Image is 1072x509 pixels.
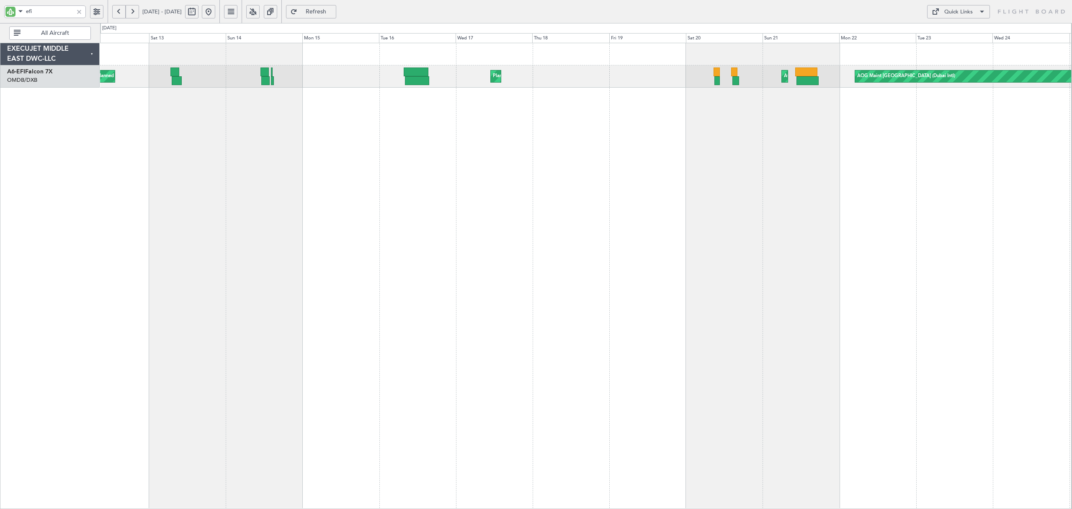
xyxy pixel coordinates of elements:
div: Mon 15 [302,33,379,43]
span: A6-EFI [7,69,25,75]
div: Tue 16 [379,33,456,43]
div: Sun 14 [226,33,302,43]
div: Fri 19 [609,33,686,43]
div: Quick Links [944,8,973,16]
span: All Aircraft [22,30,88,36]
div: Fri 12 [72,33,149,43]
div: AOG Maint [784,70,808,83]
div: AOG Maint [GEOGRAPHIC_DATA] (Dubai Intl) [857,70,955,83]
div: Sun 21 [763,33,839,43]
input: A/C (Reg. or Type) [26,5,73,18]
button: All Aircraft [9,26,91,40]
div: Wed 24 [992,33,1069,43]
div: Mon 22 [839,33,916,43]
a: OMDB/DXB [7,76,37,84]
div: Tue 23 [916,33,992,43]
div: [DATE] [102,25,116,32]
div: Sat 20 [686,33,763,43]
div: Wed 17 [456,33,532,43]
button: Quick Links [927,5,990,18]
a: A6-EFIFalcon 7X [7,69,53,75]
div: Planned Maint [GEOGRAPHIC_DATA] ([GEOGRAPHIC_DATA]) [493,70,625,83]
div: Sat 13 [149,33,226,43]
span: [DATE] - [DATE] [142,8,182,16]
div: Thu 18 [532,33,609,43]
span: Refresh [299,9,333,15]
button: Refresh [286,5,336,18]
